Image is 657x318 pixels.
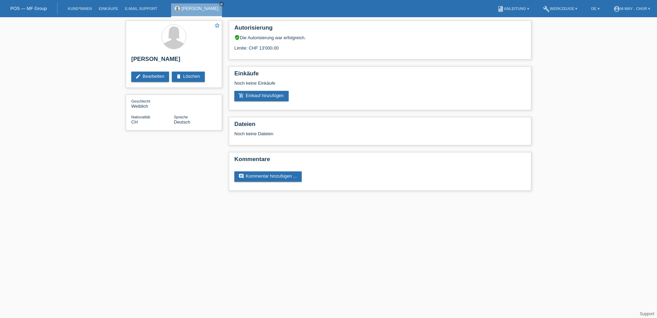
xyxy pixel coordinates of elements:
a: POS — MF Group [10,6,47,11]
i: edit [135,74,141,79]
a: editBearbeiten [131,72,169,82]
a: [PERSON_NAME] [182,6,219,11]
span: Schweiz [131,119,138,125]
i: add_shopping_cart [238,93,244,98]
a: bookAnleitung ▾ [494,7,533,11]
a: deleteLöschen [172,72,205,82]
h2: [PERSON_NAME] [131,56,216,66]
a: Kund*innen [64,7,95,11]
h2: Kommentare [234,156,526,166]
h2: Einkäufe [234,70,526,81]
i: account_circle [613,6,620,12]
div: Limite: CHF 13'000.00 [234,40,526,51]
a: buildWerkzeuge ▾ [539,7,581,11]
a: commentKommentar hinzufügen ... [234,171,302,182]
span: Sprache [174,115,188,119]
a: Einkäufe [95,7,121,11]
a: DE ▾ [588,7,603,11]
span: Deutsch [174,119,190,125]
span: Geschlecht [131,99,150,103]
i: star_border [214,22,220,29]
h2: Autorisierung [234,24,526,35]
i: book [497,6,504,12]
i: delete [176,74,181,79]
a: account_circlem-way - Chur ▾ [610,7,654,11]
i: build [543,6,550,12]
div: Die Autorisierung war erfolgreich. [234,35,526,40]
div: Noch keine Einkäufe [234,81,526,91]
i: verified_user [234,35,240,40]
div: Noch keine Dateien [234,131,444,136]
i: comment [238,173,244,179]
a: star_border [214,22,220,30]
a: E-Mail Support [122,7,161,11]
h2: Dateien [234,121,526,131]
a: close [219,2,224,7]
div: Weiblich [131,98,174,109]
i: close [220,2,223,6]
span: Nationalität [131,115,150,119]
a: add_shopping_cartEinkauf hinzufügen [234,91,289,101]
a: Support [640,311,654,316]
